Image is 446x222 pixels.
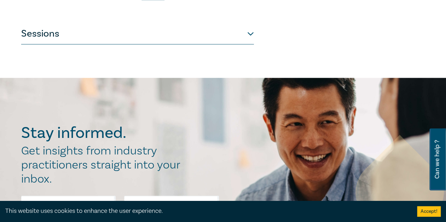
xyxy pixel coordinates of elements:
h2: Get insights from industry practitioners straight into your inbox. [21,144,188,186]
h2: Stay informed. [21,124,188,142]
button: Sessions [21,23,254,44]
span: Can we help ? [434,133,440,186]
input: First Name* [21,196,116,213]
div: This website uses cookies to enhance the user experience. [5,207,407,216]
input: Last Name* [124,196,219,213]
button: Accept cookies [417,206,441,217]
